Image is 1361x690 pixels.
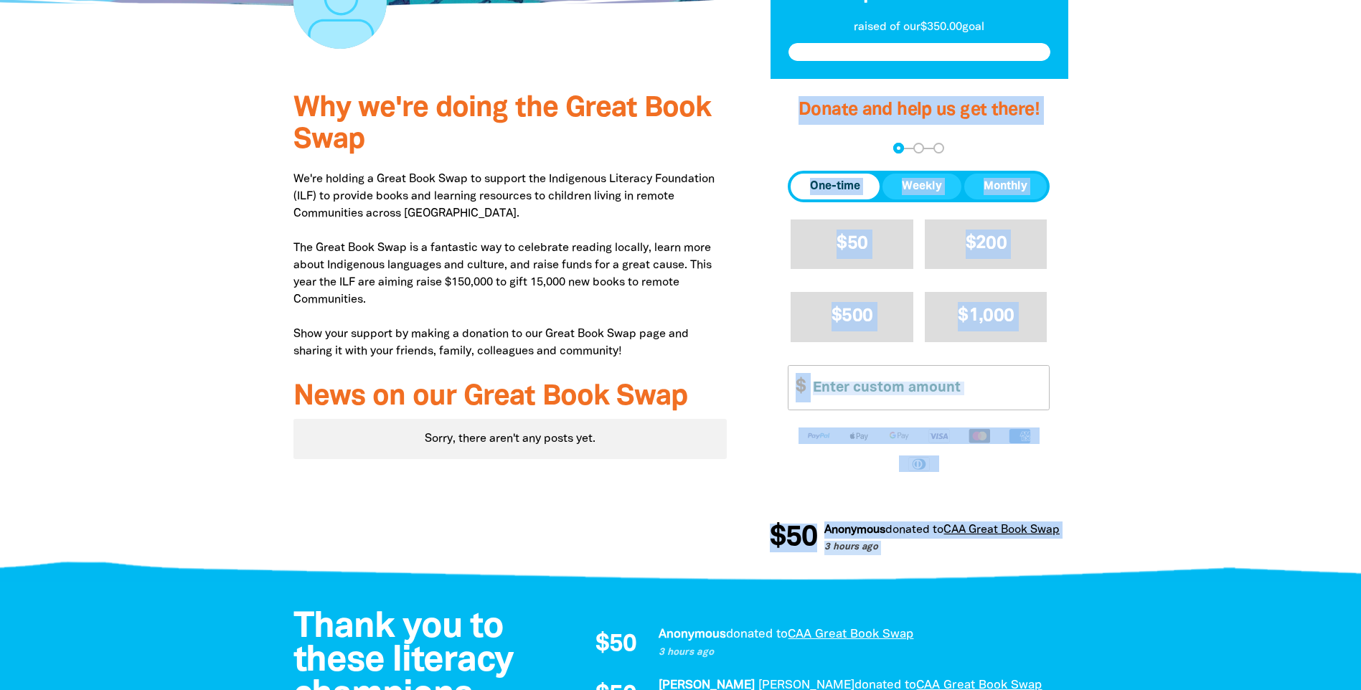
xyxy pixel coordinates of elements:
[788,629,913,640] a: CAA Great Book Swap
[839,427,879,444] img: Apple Pay logo
[293,95,711,153] span: Why we're doing the Great Book Swap
[293,419,727,459] div: Sorry, there aren't any posts yet.
[810,178,860,195] span: One-time
[803,366,1049,410] input: Enter custom amount
[793,525,854,535] em: Anonymous
[791,292,913,341] button: $500
[959,427,999,444] img: Mastercard logo
[964,174,1047,199] button: Monthly
[659,646,1053,660] p: 3 hours ago
[799,102,1040,118] span: Donate and help us get there!
[791,174,880,199] button: One-time
[788,366,806,410] span: $
[984,178,1027,195] span: Monthly
[837,235,867,252] span: $50
[912,525,1028,535] a: CAA Great Book Swap
[919,427,959,444] img: Visa logo
[999,427,1040,444] img: American Express logo
[958,308,1014,324] span: $1,000
[770,515,1068,561] div: Donation stream
[899,455,939,472] img: Diners Club logo
[788,171,1050,202] div: Donation frequency
[913,143,924,153] button: Navigate to step 2 of 3 to enter your details
[738,524,786,552] span: $50
[893,143,904,153] button: Navigate to step 1 of 3 to enter your donation amount
[1040,524,1087,552] span: $50
[933,143,944,153] button: Navigate to step 3 of 3 to enter your payment details
[293,382,727,413] h3: News on our Great Book Swap
[293,419,727,459] div: Paginated content
[659,629,726,640] em: Anonymous
[293,171,727,360] p: We're holding a Great Book Swap to support the Indigenous Literacy Foundation (ILF) to provide bo...
[793,541,1028,555] p: 3 hours ago
[925,292,1047,341] button: $1,000
[925,219,1047,269] button: $200
[966,235,1007,252] span: $200
[799,427,839,444] img: Paypal logo
[882,174,961,199] button: Weekly
[832,308,872,324] span: $500
[854,525,912,535] span: donated to
[726,629,788,640] span: donated to
[791,219,913,269] button: $50
[595,633,636,657] span: $50
[788,19,1050,36] p: raised of our $350.00 goal
[902,178,942,195] span: Weekly
[788,416,1050,483] div: Available payment methods
[879,427,919,444] img: Google Pay logo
